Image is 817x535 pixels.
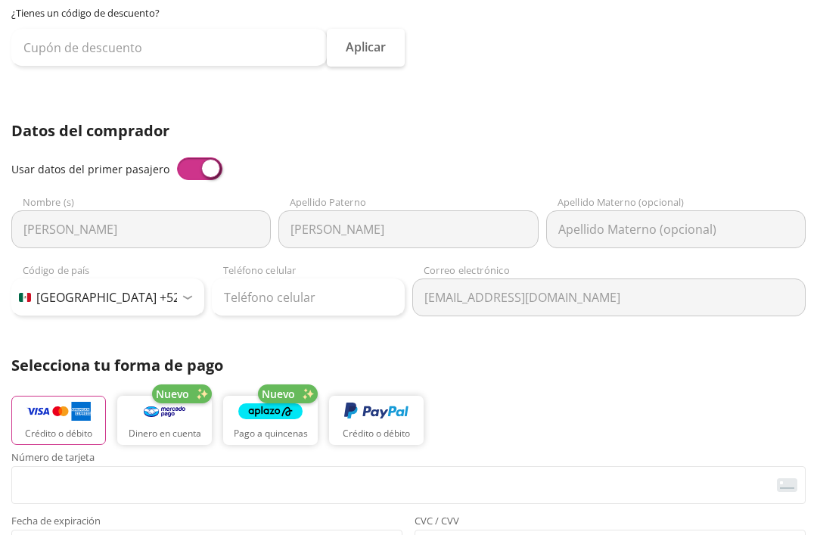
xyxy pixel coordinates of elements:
[11,396,106,445] button: Crédito o débito
[212,278,405,316] input: Teléfono celular
[223,396,318,445] button: Pago a quincenas
[11,6,806,21] p: ¿Tienes un código de descuento?
[11,453,806,466] span: Número de tarjeta
[11,516,402,530] span: Fecha de expiración
[11,354,806,377] p: Selecciona tu forma de pago
[117,396,212,445] button: Dinero en cuenta
[25,427,92,440] p: Crédito o débito
[18,471,799,499] iframe: Iframe del número de tarjeta asegurada
[343,427,410,440] p: Crédito o débito
[262,386,295,402] span: Nuevo
[415,516,806,530] span: CVC / CVV
[156,386,189,402] span: Nuevo
[278,210,538,248] input: Apellido Paterno
[11,120,806,142] p: Datos del comprador
[11,29,327,67] input: Cupón de descuento
[19,293,31,302] img: MX
[129,427,201,440] p: Dinero en cuenta
[11,162,169,176] span: Usar datos del primer pasajero
[329,396,424,445] button: Crédito o débito
[729,447,802,520] iframe: Messagebird Livechat Widget
[412,278,806,316] input: Correo electrónico
[327,29,405,67] button: Aplicar
[11,210,271,248] input: Nombre (s)
[234,427,308,440] p: Pago a quincenas
[546,210,806,248] input: Apellido Materno (opcional)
